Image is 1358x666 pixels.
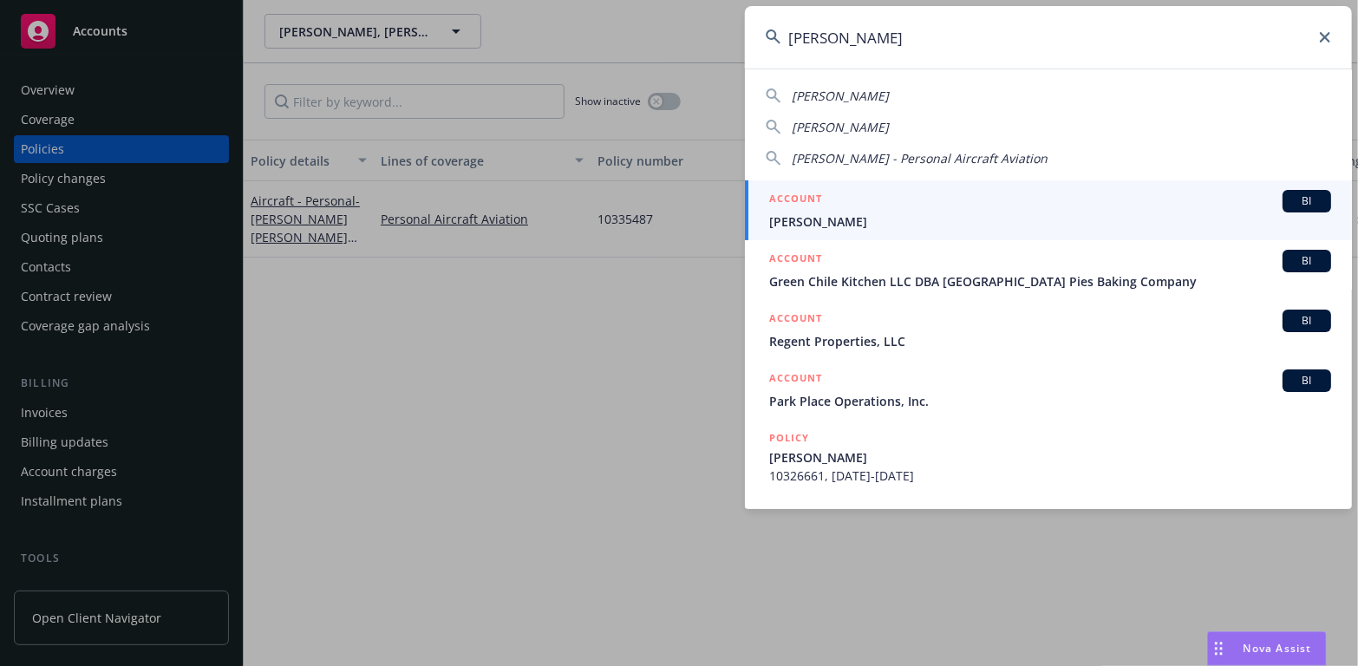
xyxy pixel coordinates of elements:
span: BI [1289,193,1324,209]
span: Park Place Operations, Inc. [769,392,1331,410]
span: 10326661, [DATE]-[DATE] [769,467,1331,485]
span: BI [1289,313,1324,329]
h5: ACCOUNT [769,369,822,390]
a: ACCOUNTBI[PERSON_NAME] [745,180,1352,240]
span: Regent Properties, LLC [769,332,1331,350]
span: [PERSON_NAME] [792,88,889,104]
span: [PERSON_NAME] [792,119,889,135]
h5: ACCOUNT [769,250,822,271]
button: Nova Assist [1207,631,1327,666]
input: Search... [745,6,1352,69]
h5: ACCOUNT [769,310,822,330]
a: POLICY [745,494,1352,569]
h5: POLICY [769,429,809,447]
span: Green Chile Kitchen LLC DBA [GEOGRAPHIC_DATA] Pies Baking Company [769,272,1331,291]
span: BI [1289,253,1324,269]
a: ACCOUNTBIPark Place Operations, Inc. [745,360,1352,420]
span: [PERSON_NAME] [769,212,1331,231]
span: Nova Assist [1244,641,1312,656]
span: [PERSON_NAME] - Personal Aircraft Aviation [792,150,1048,166]
span: BI [1289,373,1324,388]
h5: POLICY [769,504,809,521]
a: POLICY[PERSON_NAME]10326661, [DATE]-[DATE] [745,420,1352,494]
div: Drag to move [1208,632,1230,665]
span: [PERSON_NAME] [769,448,1331,467]
h5: ACCOUNT [769,190,822,211]
a: ACCOUNTBIRegent Properties, LLC [745,300,1352,360]
a: ACCOUNTBIGreen Chile Kitchen LLC DBA [GEOGRAPHIC_DATA] Pies Baking Company [745,240,1352,300]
